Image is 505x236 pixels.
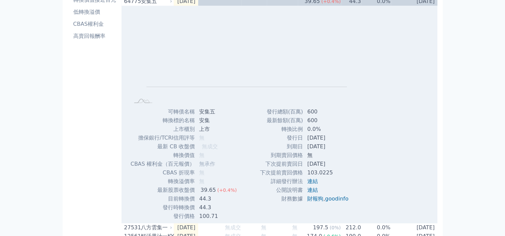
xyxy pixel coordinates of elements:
[260,134,303,142] td: 發行日
[260,194,303,203] td: 財務數據
[303,160,354,168] td: [DATE]
[195,116,242,125] td: 安集
[260,160,303,168] td: 下次提前賣回日
[199,186,217,194] div: 39.65
[303,134,354,142] td: [DATE]
[260,168,303,177] td: 下次提前賣回價格
[71,20,119,28] li: CBAS權利金
[303,142,354,151] td: [DATE]
[130,203,195,212] td: 發行時轉換價
[199,169,204,176] span: 無
[130,177,195,186] td: 轉換溢價率
[303,151,354,160] td: 無
[260,151,303,160] td: 到期賣回價格
[307,178,318,184] a: 連結
[130,134,195,142] td: 擔保銀行/TCRI信用評等
[71,31,119,42] a: 高賣回報酬率
[260,177,303,186] td: 詳細發行辦法
[174,223,198,232] td: [DATE]
[195,194,242,203] td: 44.3
[130,107,195,116] td: 可轉債名稱
[71,19,119,29] a: CBAS權利金
[71,7,119,17] a: 低轉換溢價
[325,195,348,202] a: goodinfo
[130,116,195,125] td: 轉換標的名稱
[199,135,204,141] span: 無
[260,125,303,134] td: 轉換比例
[195,212,242,221] td: 100.71
[260,186,303,194] td: 公開說明書
[303,116,354,125] td: 600
[303,125,354,134] td: 0.0%
[130,194,195,203] td: 目前轉換價
[225,224,241,231] span: 無成交
[124,224,139,232] div: 27531
[130,142,195,151] td: 最新 CB 收盤價
[261,224,266,231] span: 無
[195,125,242,134] td: 上市
[71,32,119,40] li: 高賣回報酬率
[307,187,318,193] a: 連結
[130,151,195,160] td: 轉換價值
[71,8,119,16] li: 低轉換溢價
[391,223,437,232] td: [DATE]
[217,187,237,193] span: (+0.4%)
[130,186,195,194] td: 最新股票收盤價
[361,223,391,232] td: 0.0%
[292,224,298,231] span: 無
[312,224,330,232] div: 197.5
[202,143,218,150] span: 無成交
[260,116,303,125] td: 最新餘額(百萬)
[130,212,195,221] td: 發行價格
[341,223,361,232] td: 212.0
[303,194,354,203] td: ,
[260,107,303,116] td: 發行總額(百萬)
[130,125,195,134] td: 上市櫃別
[130,168,195,177] td: CBAS 折現率
[195,107,242,116] td: 安集五
[141,224,171,232] div: 八方雲集一
[199,178,204,184] span: 無
[303,168,354,177] td: 103.0225
[199,152,204,158] span: 無
[330,225,341,230] span: (0%)
[303,107,354,116] td: 600
[307,195,323,202] a: 財報狗
[130,160,195,168] td: CBAS 權利金（百元報價）
[260,142,303,151] td: 到期日
[141,16,347,96] g: Chart
[199,161,215,167] span: 無承作
[195,203,242,212] td: 44.3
